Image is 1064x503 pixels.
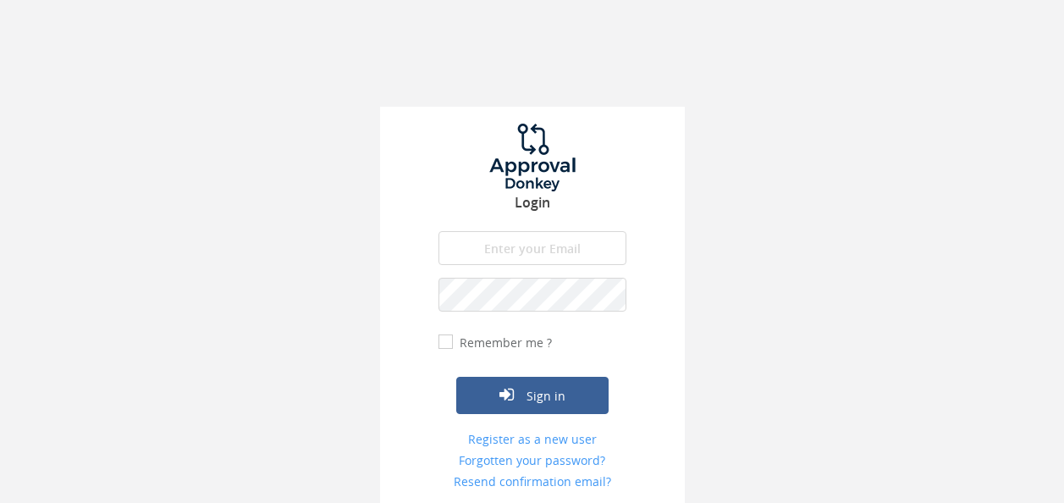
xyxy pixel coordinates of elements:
a: Forgotten your password? [438,452,626,469]
label: Remember me ? [455,334,552,351]
input: Enter your Email [438,231,626,265]
button: Sign in [456,377,609,414]
a: Resend confirmation email? [438,473,626,490]
a: Register as a new user [438,431,626,448]
img: logo.png [469,124,596,191]
h3: Login [380,196,685,211]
